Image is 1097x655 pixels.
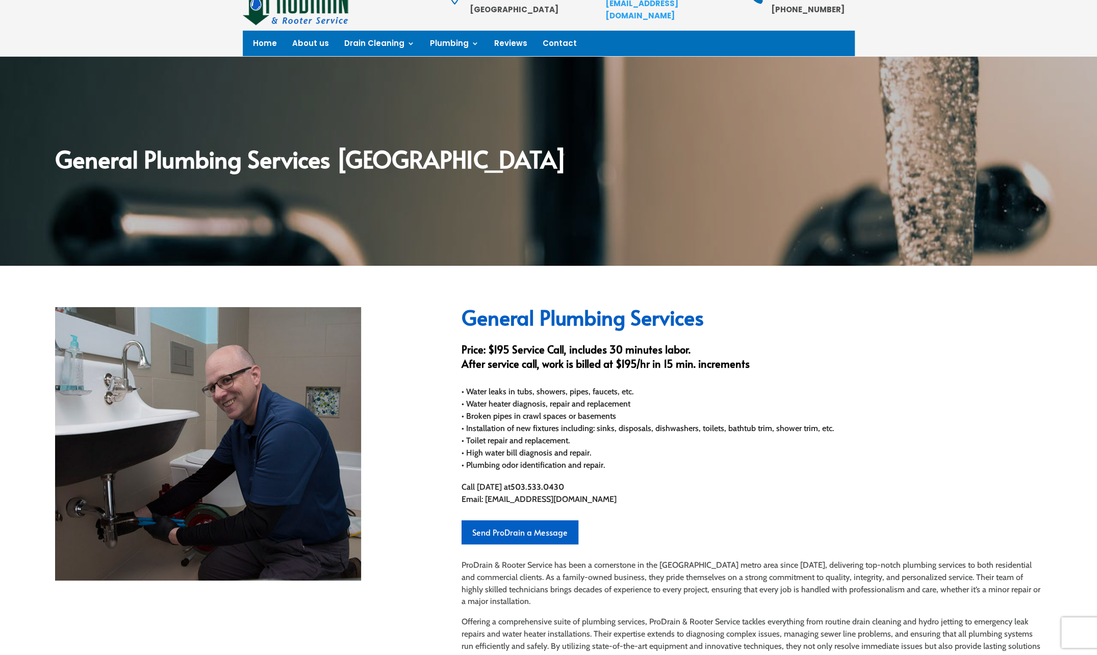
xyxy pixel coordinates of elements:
[462,307,1042,333] h2: General Plumbing Services
[462,520,578,544] a: Send ProDrain a Message
[462,342,1042,376] h3: Price: $195 Service Call, includes 30 minutes labor. After service call, work is billed at $195/h...
[543,40,577,51] a: Contact
[462,559,1042,616] p: ProDrain & Rooter Service has been a cornerstone in the [GEOGRAPHIC_DATA] metro area since [DATE]...
[469,4,558,15] strong: [GEOGRAPHIC_DATA]
[771,4,844,15] strong: [PHONE_NUMBER]
[430,40,479,51] a: Plumbing
[511,482,564,492] strong: 503.533.0430
[292,40,329,51] a: About us
[55,147,1042,175] h2: General Plumbing Services [GEOGRAPHIC_DATA]
[462,494,617,504] span: Email: [EMAIL_ADDRESS][DOMAIN_NAME]
[55,307,361,581] img: george-plumbing_0
[462,482,511,492] span: Call [DATE] at
[494,40,527,51] a: Reviews
[344,40,415,51] a: Drain Cleaning
[253,40,277,51] a: Home
[462,386,1042,471] div: • Water leaks in tubs, showers, pipes, faucets, etc. • Water heater diagnosis, repair and replace...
